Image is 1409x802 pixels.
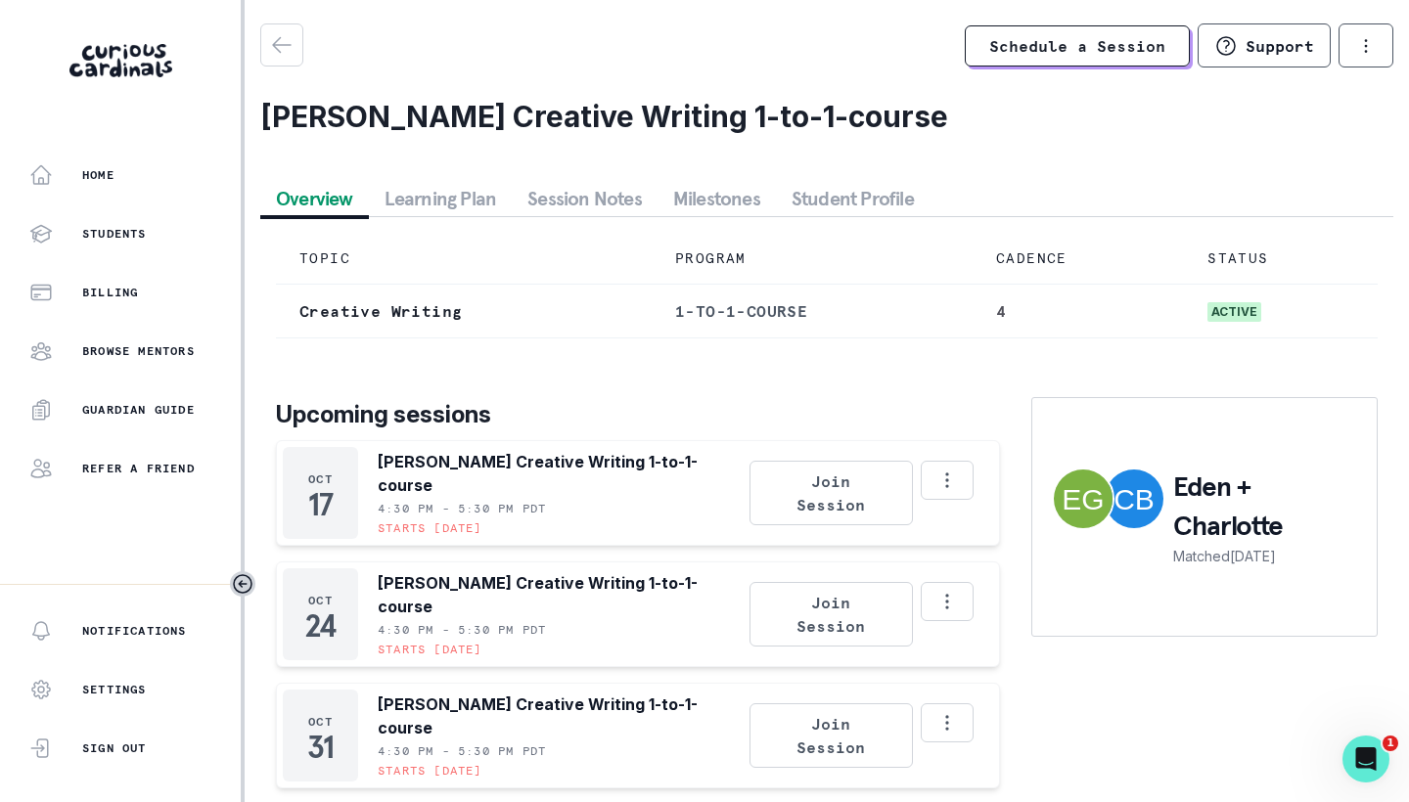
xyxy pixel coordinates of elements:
p: 4:30 PM - 5:30 PM PDT [378,501,546,516]
span: 1 [1383,735,1398,751]
p: Billing [82,285,138,300]
button: Join Session [750,703,912,768]
p: Guardian Guide [82,402,195,418]
p: Oct [308,714,333,730]
p: Matched [DATE] [1173,546,1357,566]
p: Starts [DATE] [378,520,482,536]
a: Schedule a Session [965,25,1190,67]
p: Oct [308,593,333,608]
td: 4 [973,285,1184,338]
button: Student Profile [776,181,930,216]
p: Students [82,226,147,242]
td: 1-to-1-course [652,285,973,338]
p: Sign Out [82,740,147,756]
p: [PERSON_NAME] Creative Writing 1-to-1-course [378,450,742,497]
p: 17 [308,495,332,514]
button: Milestones [658,181,776,216]
td: PROGRAM [652,233,973,285]
p: Settings [82,682,147,697]
p: Starts [DATE] [378,763,482,779]
button: Session Notes [512,181,658,216]
td: Creative Writing [276,285,652,338]
td: STATUS [1184,233,1378,285]
p: Upcoming sessions [276,397,1000,432]
button: Options [921,582,974,621]
img: Charlotte Brandwein [1105,469,1163,528]
button: Options [921,461,974,500]
button: Toggle sidebar [230,571,255,597]
span: active [1207,302,1261,322]
p: Starts [DATE] [378,642,482,657]
p: Support [1246,36,1314,56]
p: Home [82,167,114,183]
p: 24 [305,616,335,636]
p: Browse Mentors [82,343,195,359]
p: Refer a friend [82,461,195,476]
button: Join Session [750,582,912,646]
p: Eden + Charlotte [1173,468,1357,546]
button: Learning Plan [369,181,513,216]
p: [PERSON_NAME] Creative Writing 1-to-1-course [378,571,742,618]
p: Notifications [82,623,187,639]
button: Overview [260,181,369,216]
td: CADENCE [973,233,1184,285]
button: Support [1198,23,1331,67]
img: Eden Getahun [1054,469,1113,528]
img: Curious Cardinals Logo [69,44,172,77]
p: 31 [307,737,333,757]
button: Join Session [750,461,912,525]
p: [PERSON_NAME] Creative Writing 1-to-1-course [378,692,742,739]
td: TOPIC [276,233,652,285]
button: options [1339,23,1393,67]
p: 4:30 PM - 5:30 PM PDT [378,743,546,759]
iframe: Intercom live chat [1342,735,1389,782]
p: 4:30 PM - 5:30 PM PDT [378,622,546,638]
h2: [PERSON_NAME] Creative Writing 1-to-1-course [260,99,1393,134]
button: Options [921,703,974,742]
p: Oct [308,471,333,487]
